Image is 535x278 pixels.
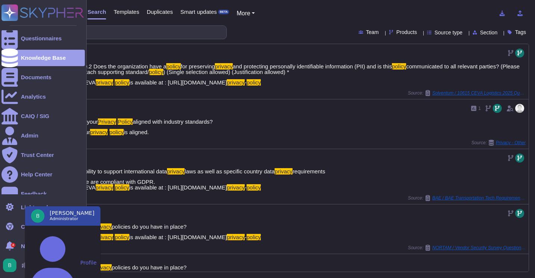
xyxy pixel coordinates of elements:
a: Help Center [1,166,85,183]
div: CAIQ / SIG [21,113,49,119]
mark: privacy [275,168,293,174]
a: CAIQ / SIG [1,108,85,124]
span: We are compliant with GDPR. CEVA [81,179,155,191]
mark: policy [247,234,261,240]
span: Solventum / 10615 CEVA Logistics 2025 Questionnaire [432,91,526,95]
span: - [245,184,247,191]
span: Source: [408,90,526,96]
span: for preserving [181,63,215,69]
div: 4 [11,243,15,247]
div: Analytics [21,94,46,99]
mark: policy [115,79,129,86]
span: 1 [478,106,481,111]
div: BETA [218,10,229,14]
mark: policy [392,63,406,69]
mark: privacy [167,168,185,174]
span: Search [87,9,106,15]
div: Trust Center [21,152,54,158]
img: user [515,104,524,113]
span: 20.2 Does the organization have a [81,63,167,69]
mark: policy [109,129,124,135]
span: Ability to support international data [81,168,167,174]
span: ) (Single selection allowed) (Justification allowed) * [163,69,289,75]
img: user [3,259,16,272]
div: Feedback [21,191,47,197]
span: BAE / BAE Transportation Tech Requirements RFI (1) [432,196,526,200]
mark: privacy [96,234,114,240]
span: is available at : [URL][DOMAIN_NAME] [129,79,227,86]
span: Source: [408,245,526,251]
a: Knowledge Base [1,50,85,66]
span: Tags [515,30,526,35]
span: requirements [293,168,325,174]
mark: policy [247,79,261,86]
mark: privacy [96,184,114,191]
span: - [245,79,247,86]
mark: privacy [94,223,112,230]
div: Documents [21,74,52,80]
a: Questionnaires [1,30,85,47]
mark: privacy [90,129,108,135]
span: Templates [114,9,139,15]
a: Documents [1,69,85,86]
button: More [236,9,255,18]
mark: privacy [227,184,245,191]
mark: privacy [96,79,114,86]
mark: privacy [227,234,245,240]
button: user [1,257,22,274]
mark: Policy [118,118,133,125]
span: Is your [81,118,98,125]
span: Duplicates [147,9,173,15]
span: policies do you have in place? [112,264,186,271]
div: Chrome Extension [21,224,71,229]
span: aligned with industry standards? [133,118,213,125]
span: Privacy - Other [496,140,526,145]
span: and protecting personally identifiable information (PII) and is this [233,63,392,69]
span: Products [396,30,417,35]
span: Source: [471,140,526,146]
span: [PERSON_NAME] [50,210,95,216]
span: laws as well as specific country data [185,168,275,174]
span: NORTAM / Vendor Security Survey Questionnaire CEVA(Security Survey Questions) [432,245,526,250]
a: Analytics [1,89,85,105]
mark: policy [115,234,129,240]
input: Search a question or template... [30,26,219,39]
span: is aligned. [124,129,149,135]
span: policies do you have in place? [112,223,186,230]
mark: privacy [215,63,233,69]
span: Source type [435,30,463,35]
a: Feedback [1,186,85,202]
a: Trust Center [1,147,85,163]
mark: Privacy [98,118,116,125]
mark: policy [149,69,163,75]
span: CEVA [81,79,96,86]
span: More [236,10,250,16]
div: Questionnaires [21,35,62,41]
img: user [31,209,44,223]
mark: privacy [94,264,112,271]
a: Chrome Extension [1,218,85,235]
div: Admin [21,133,38,138]
div: Help Center [21,172,52,177]
mark: privacy [227,79,245,86]
div: Administrator [50,216,95,222]
span: Source: [408,195,526,201]
span: Section [480,30,498,35]
div: Light mode [21,204,51,210]
a: Admin [1,127,85,144]
mark: policy [247,184,261,191]
mark: policy [166,63,180,69]
span: Notifications [21,243,55,249]
div: Knowledge Base [21,55,66,61]
span: Team [366,30,379,35]
span: - [245,234,247,240]
span: is available at : [URL][DOMAIN_NAME] [129,234,227,240]
mark: policy [115,184,129,191]
span: is available at : [URL][DOMAIN_NAME] [129,184,227,191]
span: Smart updates [180,9,217,15]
